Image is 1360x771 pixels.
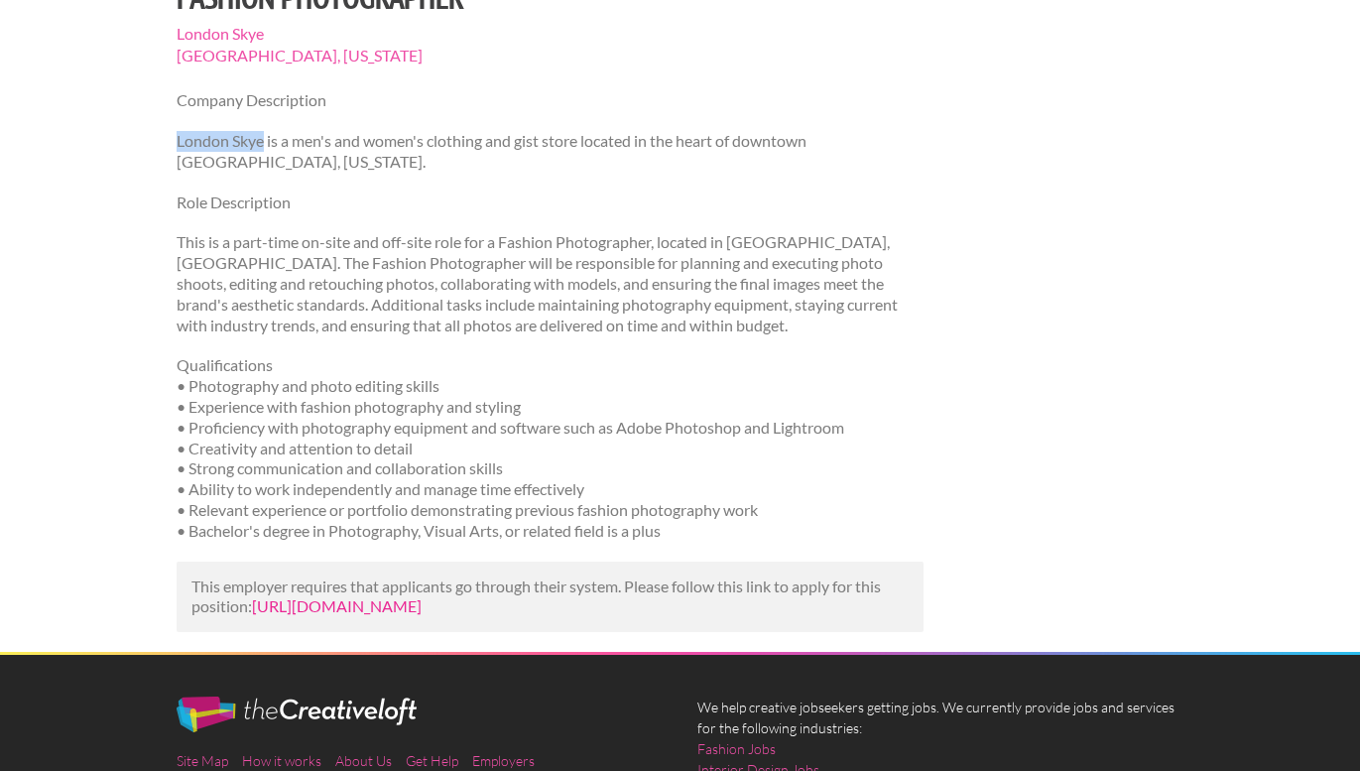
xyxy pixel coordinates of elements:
[177,45,924,66] span: [GEOGRAPHIC_DATA], [US_STATE]
[177,90,924,111] p: Company Description
[406,752,458,769] a: Get Help
[191,577,909,618] p: This employer requires that applicants go through their system. Please follow this link to apply ...
[177,23,924,45] span: London Skye
[177,193,924,213] p: Role Description
[177,232,924,335] p: This is a part-time on-site and off-site role for a Fashion Photographer, located in [GEOGRAPHIC_...
[472,752,535,769] a: Employers
[177,752,228,769] a: Site Map
[242,752,321,769] a: How it works
[697,738,776,759] a: Fashion Jobs
[335,752,392,769] a: About Us
[252,596,422,615] a: [URL][DOMAIN_NAME]
[177,355,924,541] p: Qualifications • Photography and photo editing skills • Experience with fashion photography and s...
[177,697,417,732] img: The Creative Loft
[177,131,924,173] p: London Skye is a men's and women's clothing and gist store located in the heart of downtown [GEOG...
